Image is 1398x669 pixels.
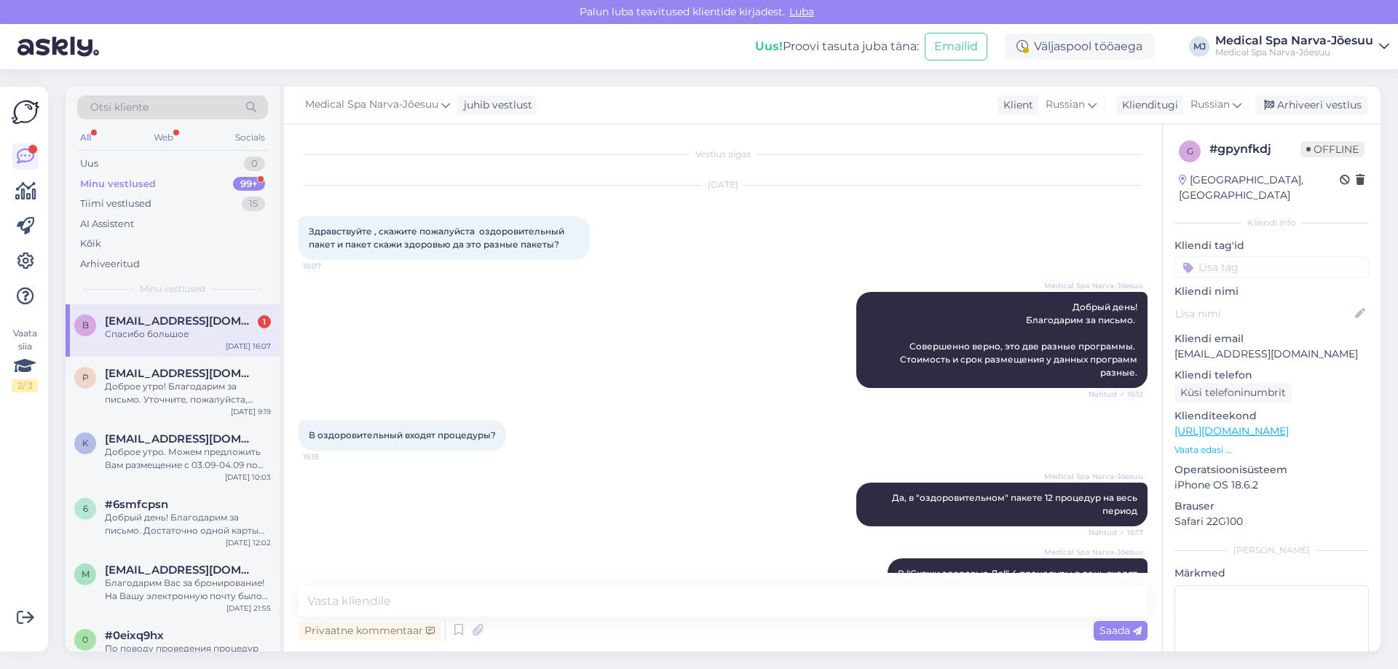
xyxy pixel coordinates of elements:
span: #0eixq9hx [105,629,164,642]
span: 16:15 [303,451,358,462]
div: 99+ [233,177,265,191]
div: 2 / 3 [12,379,38,392]
p: Klienditeekond [1174,408,1369,424]
div: Vaata siia [12,327,38,392]
div: Privaatne kommentaar [299,621,441,641]
div: Väljaspool tööaega [1005,33,1154,60]
p: Kliendi telefon [1174,368,1369,383]
p: iPhone OS 18.6.2 [1174,478,1369,493]
p: Märkmed [1174,566,1369,581]
span: Otsi kliente [90,100,149,115]
div: [DATE] 12:02 [226,537,271,548]
input: Lisa nimi [1175,306,1352,322]
span: g [1187,146,1193,157]
div: Arhiveeritud [80,257,140,272]
div: Доброе утро! Благодарим за письмо. Уточните, пожалуйста, желаемые даты размещения, а также по как... [105,380,271,406]
span: brigitta5@list.ru [105,314,256,328]
p: Vaata edasi ... [1174,443,1369,456]
span: 6 [83,503,88,514]
div: [GEOGRAPHIC_DATA], [GEOGRAPHIC_DATA] [1179,173,1340,203]
div: AI Assistent [80,217,134,231]
div: [PERSON_NAME] [1174,544,1369,557]
div: Добрый день! Благодарим за письмо. Достаточно одной карты клиента. Хорошего дня! [105,511,271,537]
div: [DATE] 16:07 [226,341,271,352]
div: Minu vestlused [80,177,156,191]
a: [URL][DOMAIN_NAME] [1174,424,1289,438]
span: b [82,320,89,330]
div: Благодарим Вас за бронирование! На Вашу электронную почту было отправлено подтверждение бронирова... [105,577,271,603]
span: Nähtud ✓ 16:12 [1089,389,1143,400]
span: #6smfcpsn [105,498,168,511]
div: Uus [80,157,98,171]
div: Medical Spa Narva-Jõesuu [1215,35,1373,47]
div: Klient [998,98,1033,113]
div: Arhiveeri vestlus [1255,95,1367,115]
span: planeta37@mail.ru [105,367,256,380]
span: Medical Spa Narva-Jõesuu [1044,280,1143,291]
span: marina.001@mail.ru [105,563,256,577]
div: Kliendi info [1174,216,1369,229]
span: Russian [1190,97,1230,113]
div: Доброе утро. Можем предложить Вам размещение с 03.09-04.09 по пакету: 1.мини-пакет "Здоровье" -ст... [105,446,271,472]
div: All [77,128,94,147]
div: 0 [244,157,265,171]
b: Uus! [755,39,783,53]
p: Kliendi email [1174,331,1369,347]
span: В оздоровительный входят процедуры? [309,429,496,440]
p: Kliendi tag'id [1174,238,1369,253]
img: Askly Logo [12,98,39,126]
p: Kliendi nimi [1174,284,1369,299]
div: [DATE] 9:19 [231,406,271,417]
span: Nähtud ✓ 16:17 [1089,527,1143,538]
span: m [82,569,90,579]
div: Küsi telefoninumbrit [1174,383,1292,403]
div: Kõik [80,237,101,251]
span: 16:07 [303,261,358,272]
span: Minu vestlused [140,282,205,296]
p: Brauser [1174,499,1369,514]
div: 1 [258,315,271,328]
div: Medical Spa Narva-Jõesuu [1215,47,1373,58]
div: Proovi tasuta juba täna: [755,38,919,55]
span: Luba [785,5,818,18]
div: 15 [242,197,265,211]
span: p [82,372,89,383]
span: Medical Spa Narva-Jõesuu [1044,547,1143,558]
input: Lisa tag [1174,256,1369,278]
div: Спасибо большое [105,328,271,341]
span: kannuka25@gmail.com [105,432,256,446]
div: [DATE] 10:03 [225,472,271,483]
span: Здравствуйте , скажите пожалуйста оздоровительный пакет и пакет скажи здоровью да это разные пакеты? [309,226,566,250]
span: Medical Spa Narva-Jõesuu [1044,471,1143,482]
p: [EMAIL_ADDRESS][DOMAIN_NAME] [1174,347,1369,362]
div: juhib vestlust [458,98,532,113]
span: Russian [1046,97,1085,113]
div: [DATE] 21:55 [226,603,271,614]
span: Saada [1099,624,1142,637]
button: Emailid [925,33,987,60]
div: # gpynfkdj [1209,140,1300,158]
span: Да, в "оздоровительном" пакете 12 процедур на весь период [892,492,1140,516]
span: k [82,438,89,448]
div: Web [151,128,176,147]
a: Medical Spa Narva-JõesuuMedical Spa Narva-Jõesuu [1215,35,1389,58]
div: Socials [232,128,268,147]
div: MJ [1189,36,1209,57]
div: Klienditugi [1116,98,1178,113]
span: 0 [82,634,88,645]
div: Vestlus algas [299,148,1148,161]
div: По поводу проведения процедур пока не можем сообщить точно. Возможно, в период праздничных дней г... [105,642,271,668]
span: В "Скажи здоровью Да!" 4 процедуры в день входят [898,568,1137,579]
span: Medical Spa Narva-Jõesuu [305,97,438,113]
div: [DATE] [299,178,1148,191]
div: Tiimi vestlused [80,197,151,211]
p: Operatsioonisüsteem [1174,462,1369,478]
p: Safari 22G100 [1174,514,1369,529]
span: Offline [1300,141,1365,157]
